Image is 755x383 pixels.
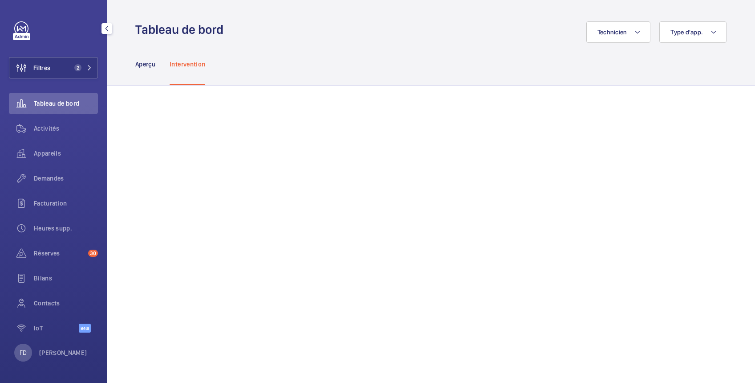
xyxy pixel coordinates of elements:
p: FD [20,348,27,357]
span: Filtres [33,63,50,72]
button: Technicien [586,21,651,43]
span: Technicien [597,29,627,36]
span: 2 [74,64,81,71]
span: Activités [34,124,98,133]
p: Intervention [170,60,205,69]
span: Contacts [34,299,98,308]
span: 30 [88,250,98,257]
button: Filtres2 [9,57,98,78]
span: Facturation [34,199,98,208]
button: Type d'app. [659,21,727,43]
span: Demandes [34,174,98,183]
span: Tableau de bord [34,99,98,108]
h1: Tableau de bord [135,21,229,38]
span: Appareils [34,149,98,158]
span: Type d'app. [670,29,703,36]
span: Bilans [34,274,98,283]
span: Réserves [34,249,85,258]
p: [PERSON_NAME] [39,348,87,357]
span: Beta [79,324,91,333]
span: IoT [34,324,79,333]
span: Heures supp. [34,224,98,233]
p: Aperçu [135,60,155,69]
